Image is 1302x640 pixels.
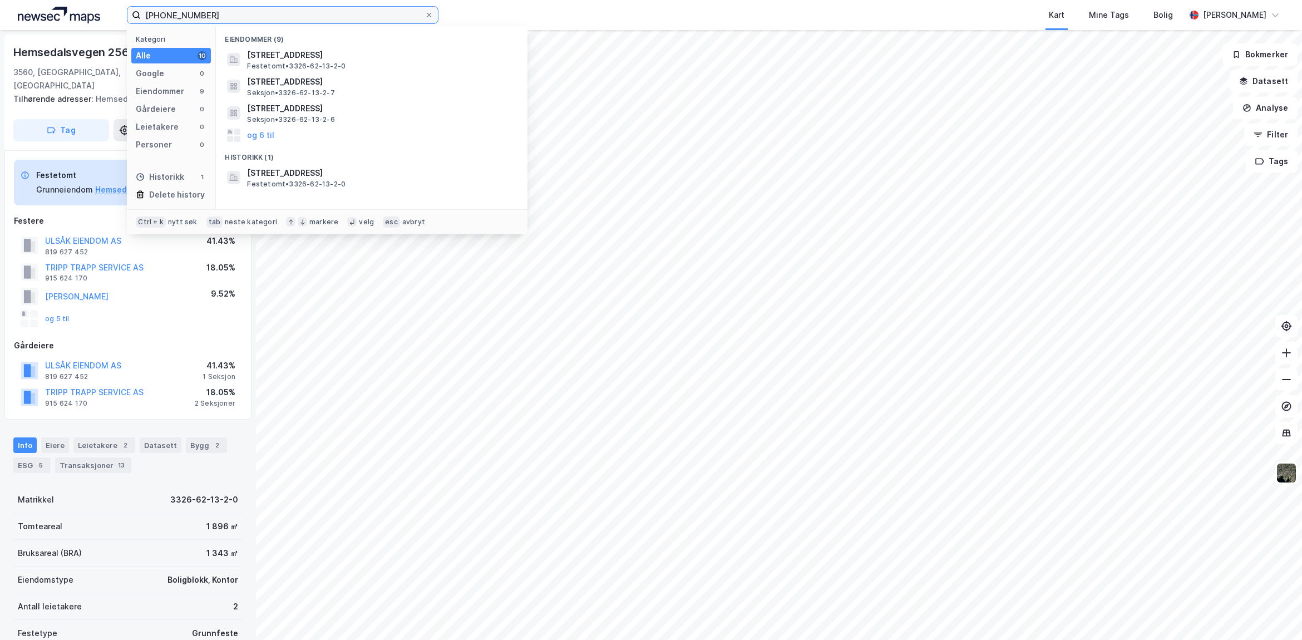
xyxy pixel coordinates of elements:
[247,166,514,180] span: [STREET_ADDRESS]
[192,627,238,640] div: Grunnfeste
[36,169,161,182] div: Festetomt
[206,547,238,560] div: 1 343 ㎡
[203,372,235,381] div: 1 Seksjon
[359,218,374,227] div: velg
[1246,587,1302,640] iframe: Chat Widget
[211,440,223,451] div: 2
[1222,43,1298,66] button: Bokmerker
[1276,462,1297,484] img: 9k=
[186,437,227,453] div: Bygg
[203,359,235,372] div: 41.43%
[73,437,135,453] div: Leietakere
[140,437,181,453] div: Datasett
[1244,124,1298,146] button: Filter
[247,48,514,62] span: [STREET_ADDRESS]
[18,7,100,23] img: logo.a4113a55bc3d86da70a041830d287a7e.svg
[116,460,127,471] div: 13
[206,216,223,228] div: tab
[1246,150,1298,173] button: Tags
[13,92,234,106] div: Hemsedalsvegen 2563
[120,440,131,451] div: 2
[198,105,206,114] div: 0
[13,43,136,61] div: Hemsedalsvegen 2561
[168,218,198,227] div: nytt søk
[1233,97,1298,119] button: Analyse
[136,102,176,116] div: Gårdeiere
[402,218,425,227] div: avbryt
[247,180,346,189] span: Festetomt • 3326-62-13-2-0
[198,51,206,60] div: 10
[18,573,73,587] div: Eiendomstype
[195,399,235,408] div: 2 Seksjoner
[167,573,238,587] div: Boligblokk, Kontor
[309,218,338,227] div: markere
[45,372,88,381] div: 819 627 452
[247,115,334,124] span: Seksjon • 3326-62-13-2-6
[13,66,179,92] div: 3560, [GEOGRAPHIC_DATA], [GEOGRAPHIC_DATA]
[206,261,235,274] div: 18.05%
[36,183,93,196] div: Grunneiendom
[225,218,277,227] div: neste kategori
[13,437,37,453] div: Info
[247,129,274,142] button: og 6 til
[13,94,96,104] span: Tilhørende adresser:
[136,49,151,62] div: Alle
[233,600,238,613] div: 2
[95,183,161,196] button: Hemsedal, 62/13
[1089,8,1129,22] div: Mine Tags
[45,274,87,283] div: 915 624 170
[41,437,69,453] div: Eiere
[1246,587,1302,640] div: Kontrollprogram for chat
[149,188,205,201] div: Delete history
[198,122,206,131] div: 0
[14,214,242,228] div: Festere
[247,75,514,88] span: [STREET_ADDRESS]
[198,69,206,78] div: 0
[136,35,211,43] div: Kategori
[170,493,238,506] div: 3326-62-13-2-0
[136,85,184,98] div: Eiendommer
[136,170,184,184] div: Historikk
[211,287,235,301] div: 9.52%
[216,26,527,46] div: Eiendommer (9)
[35,460,46,471] div: 5
[1049,8,1064,22] div: Kart
[55,457,131,473] div: Transaksjoner
[18,547,82,560] div: Bruksareal (BRA)
[195,386,235,399] div: 18.05%
[13,119,109,141] button: Tag
[1230,70,1298,92] button: Datasett
[206,520,238,533] div: 1 896 ㎡
[13,457,51,473] div: ESG
[45,399,87,408] div: 915 624 170
[247,88,334,97] span: Seksjon • 3326-62-13-2-7
[14,339,242,352] div: Gårdeiere
[136,216,166,228] div: Ctrl + k
[206,234,235,248] div: 41.43%
[18,600,82,613] div: Antall leietakere
[247,62,346,71] span: Festetomt • 3326-62-13-2-0
[18,493,54,506] div: Matrikkel
[141,7,425,23] input: Søk på adresse, matrikkel, gårdeiere, leietakere eller personer
[1203,8,1266,22] div: [PERSON_NAME]
[247,102,514,115] span: [STREET_ADDRESS]
[136,67,164,80] div: Google
[136,120,179,134] div: Leietakere
[383,216,400,228] div: esc
[18,627,57,640] div: Festetype
[198,87,206,96] div: 9
[198,140,206,149] div: 0
[216,144,527,164] div: Historikk (1)
[1153,8,1173,22] div: Bolig
[45,248,88,257] div: 819 627 452
[198,173,206,181] div: 1
[18,520,62,533] div: Tomteareal
[136,138,172,151] div: Personer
